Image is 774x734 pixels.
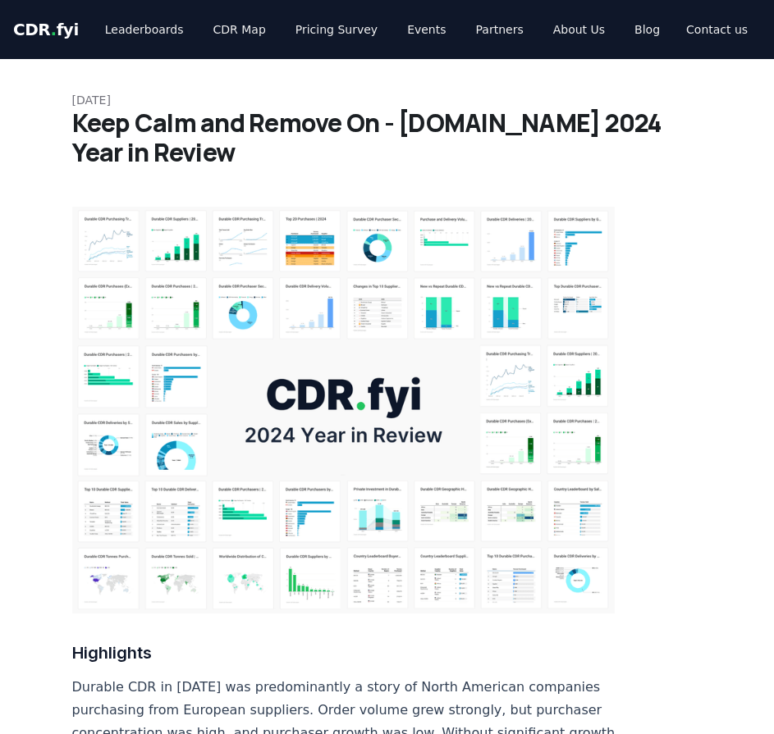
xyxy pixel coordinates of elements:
a: CDR.fyi [13,18,79,41]
a: Pricing Survey [282,15,391,44]
a: Contact us [673,15,761,44]
a: Blog [621,15,673,44]
span: . [51,20,57,39]
a: Partners [463,15,537,44]
a: About Us [540,15,618,44]
p: [DATE] [72,92,703,108]
span: CDR fyi [13,20,79,39]
h1: Keep Calm and Remove On - [DOMAIN_NAME] 2024 Year in Review [72,108,703,167]
nav: Main [92,15,673,44]
a: Leaderboards [92,15,197,44]
a: Events [394,15,459,44]
h3: Highlights [72,640,616,666]
img: blog post image [72,207,616,613]
a: CDR Map [200,15,279,44]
